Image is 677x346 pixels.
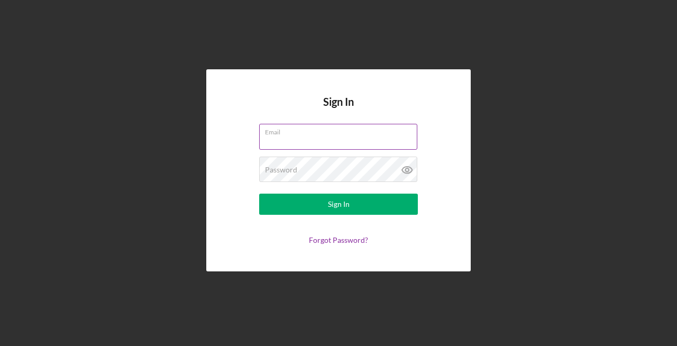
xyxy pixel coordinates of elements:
[265,166,297,174] label: Password
[309,235,368,244] a: Forgot Password?
[259,194,418,215] button: Sign In
[323,96,354,124] h4: Sign In
[265,124,417,136] label: Email
[328,194,350,215] div: Sign In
